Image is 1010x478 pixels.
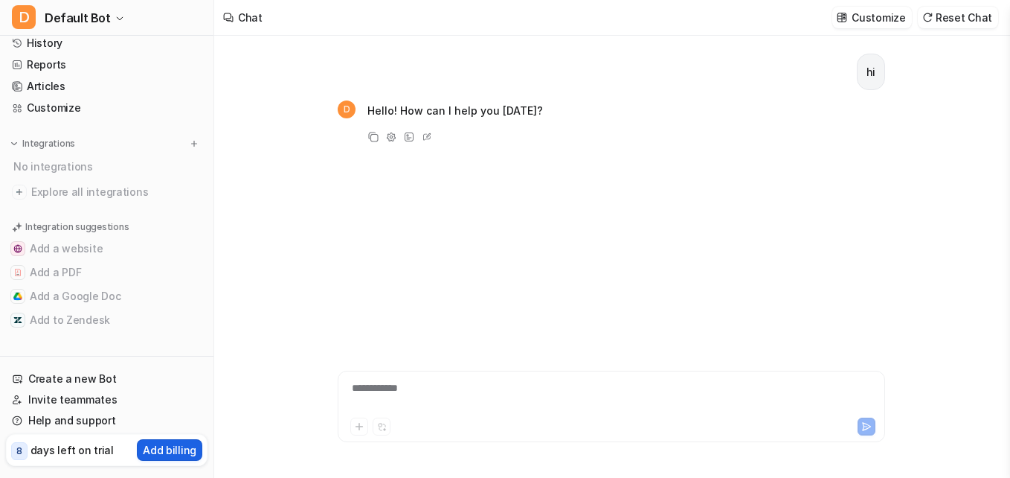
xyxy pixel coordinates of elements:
button: Add a Google DocAdd a Google Doc [6,284,208,308]
a: Create a new Bot [6,369,208,389]
a: History [6,33,208,54]
button: Add a websiteAdd a website [6,237,208,261]
button: Add billing [137,439,202,461]
img: Add a PDF [13,268,22,277]
img: customize [837,12,847,23]
img: menu_add.svg [189,138,199,149]
div: No integrations [9,154,208,179]
p: Hello! How can I help you [DATE]? [367,102,543,120]
span: D [12,5,36,29]
p: Add billing [143,442,196,458]
a: Invite teammates [6,389,208,410]
p: days left on trial [30,442,114,458]
img: Add a website [13,244,22,253]
p: 8 [16,444,22,458]
p: hi [866,63,875,81]
a: Articles [6,76,208,97]
img: expand menu [9,138,19,149]
img: Add to Zendesk [13,316,22,325]
button: Add a PDFAdd a PDF [6,261,208,284]
div: Chat [238,10,263,25]
button: Add to ZendeskAdd to Zendesk [6,308,208,332]
p: Integration suggestions [25,220,129,234]
a: Customize [6,98,208,118]
p: Customize [852,10,905,25]
a: Help and support [6,410,208,431]
button: Integrations [6,136,80,151]
p: Integrations [22,138,75,150]
img: reset [922,12,933,23]
button: Customize [832,7,911,28]
img: explore all integrations [12,185,27,200]
img: Add a Google Doc [13,292,22,301]
a: Explore all integrations [6,182,208,203]
a: Reports [6,54,208,75]
button: Reset Chat [918,7,998,28]
span: Default Bot [45,7,111,28]
span: Explore all integrations [31,180,202,204]
span: D [338,101,356,118]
